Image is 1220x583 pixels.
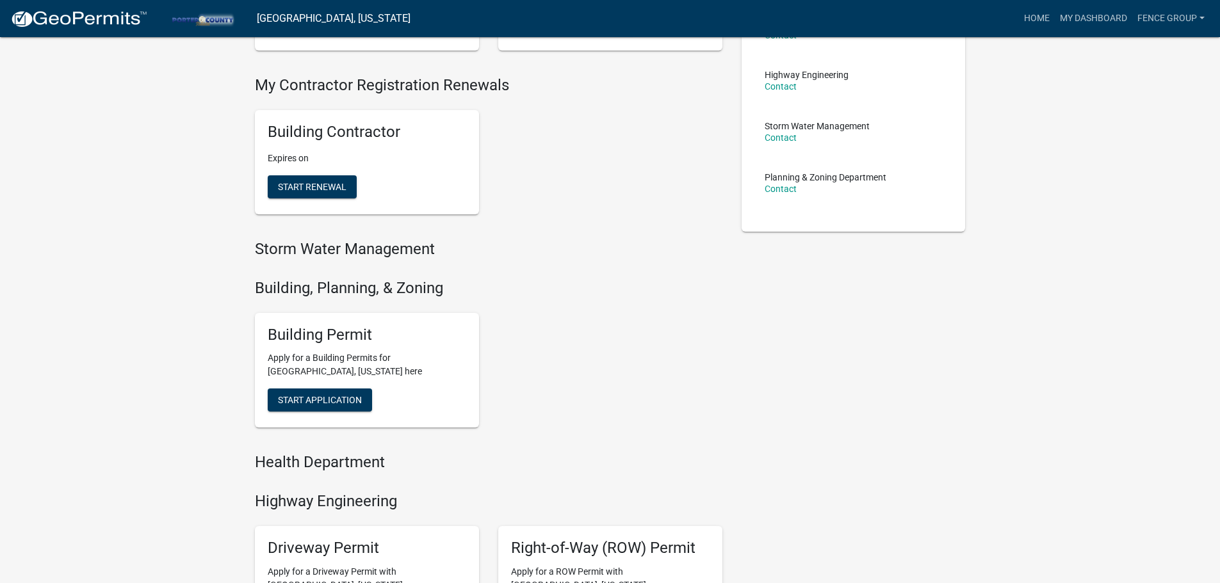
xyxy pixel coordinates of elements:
p: Highway Engineering [765,70,849,79]
a: My Dashboard [1055,6,1132,31]
a: [GEOGRAPHIC_DATA], [US_STATE] [257,8,411,29]
h5: Building Contractor [268,123,466,141]
a: Contact [765,81,797,92]
h4: Highway Engineering [255,492,722,511]
a: Contact [765,184,797,194]
h4: My Contractor Registration Renewals [255,76,722,95]
a: Fence Group [1132,6,1210,31]
button: Start Renewal [268,175,357,198]
p: Expires on [268,152,466,165]
h5: Right-of-Way (ROW) Permit [511,539,710,557]
a: Contact [765,132,797,143]
h5: Driveway Permit [268,539,466,557]
a: Home [1019,6,1055,31]
span: Start Application [278,395,362,405]
p: Planning & Zoning Department [765,173,886,182]
p: Storm Water Management [765,122,870,131]
h5: Building Permit [268,326,466,344]
img: Porter County, Indiana [158,10,247,27]
span: Start Renewal [278,182,346,192]
h4: Building, Planning, & Zoning [255,279,722,298]
h4: Health Department [255,453,722,472]
h4: Storm Water Management [255,240,722,259]
p: Apply for a Building Permits for [GEOGRAPHIC_DATA], [US_STATE] here [268,351,466,378]
wm-registration-list-section: My Contractor Registration Renewals [255,76,722,225]
button: Start Application [268,388,372,411]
